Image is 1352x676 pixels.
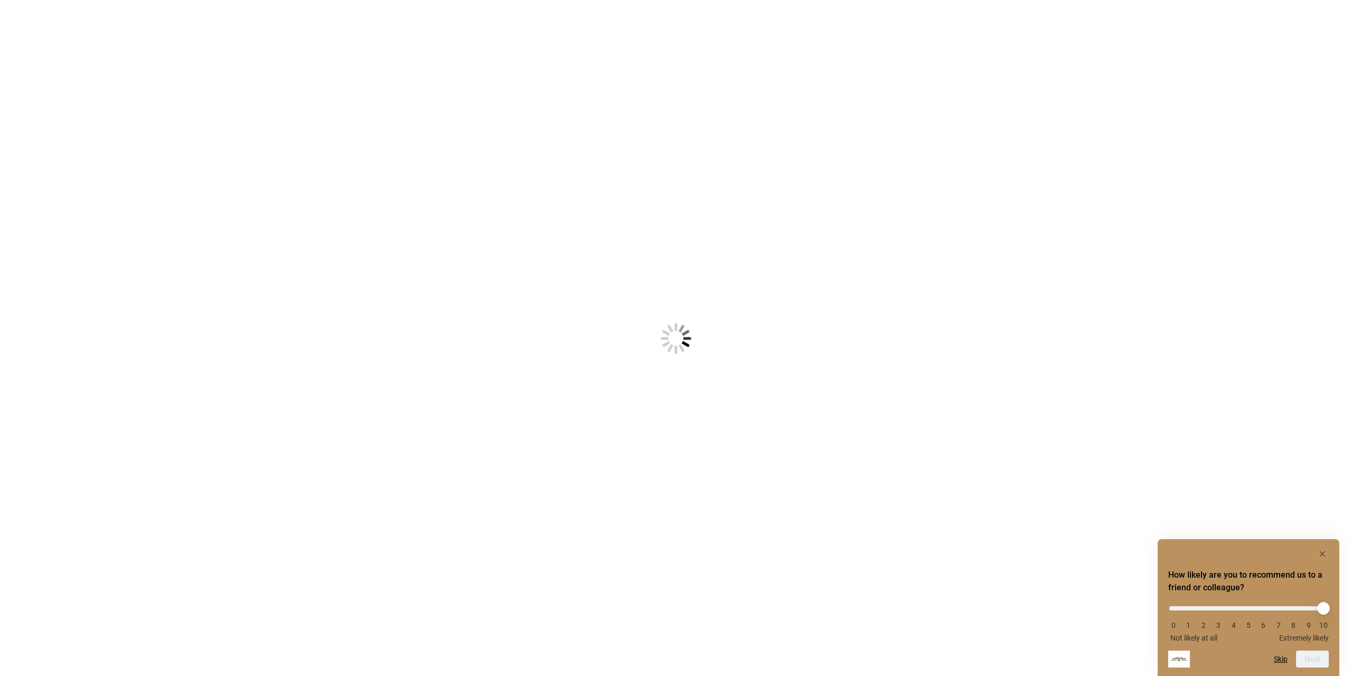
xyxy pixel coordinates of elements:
[1168,598,1329,642] div: How likely are you to recommend us to a friend or colleague? Select an option from 0 to 10, with ...
[1243,621,1254,629] li: 5
[1296,651,1329,668] button: Next question
[1258,621,1269,629] li: 6
[1170,634,1217,642] span: Not likely at all
[1183,621,1194,629] li: 1
[608,271,744,406] img: Loading
[1168,548,1329,668] div: How likely are you to recommend us to a friend or colleague? Select an option from 0 to 10, with ...
[1228,621,1239,629] li: 4
[1213,621,1224,629] li: 3
[1303,621,1314,629] li: 9
[1198,621,1209,629] li: 2
[1316,548,1329,560] button: Hide survey
[1288,621,1299,629] li: 8
[1274,655,1288,663] button: Skip
[1168,621,1179,629] li: 0
[1318,621,1329,629] li: 10
[1279,634,1329,642] span: Extremely likely
[1273,621,1284,629] li: 7
[1168,569,1329,594] h2: How likely are you to recommend us to a friend or colleague? Select an option from 0 to 10, with ...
